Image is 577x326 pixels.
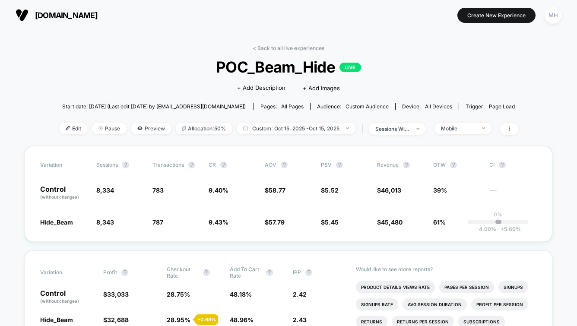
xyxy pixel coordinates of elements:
[40,161,88,168] span: Variation
[489,188,537,200] span: ---
[471,298,528,310] li: Profit Per Session
[265,187,285,194] span: $
[40,298,79,304] span: (without changes)
[167,291,190,298] span: 28.75 %
[545,7,561,24] div: MH
[416,128,419,130] img: end
[433,161,481,168] span: OTW
[40,290,95,304] p: Control
[188,161,195,168] button: ?
[269,187,285,194] span: 58.77
[152,218,163,226] span: 787
[281,161,288,168] button: ?
[336,161,343,168] button: ?
[303,85,340,92] span: + Add Images
[293,269,301,275] span: IPP
[230,316,254,323] span: 48.96 %
[243,126,248,130] img: calendar
[489,161,537,168] span: CI
[476,226,496,232] span: -4.00 %
[103,316,129,323] span: $
[203,269,210,276] button: ?
[346,103,389,110] span: Custom Audience
[107,291,129,298] span: 33,033
[377,187,401,194] span: $
[321,218,339,226] span: $
[253,45,324,51] a: < Back to all live experiences
[356,298,398,310] li: Signups Rate
[82,58,495,76] span: POC_Beam_Hide
[496,226,521,232] span: 5.60 %
[403,161,410,168] button: ?
[96,161,118,168] span: Sessions
[450,161,457,168] button: ?
[13,8,100,22] button: [DOMAIN_NAME]
[269,218,285,226] span: 57.79
[260,103,304,110] div: Pages:
[433,187,447,194] span: 39%
[98,126,103,130] img: end
[266,269,273,276] button: ?
[107,316,129,323] span: 32,688
[122,161,129,168] button: ?
[209,218,228,226] span: 9.43 %
[346,127,349,129] img: end
[152,187,164,194] span: 783
[281,103,304,110] span: all pages
[339,63,361,72] p: LIVE
[40,218,73,226] span: Hide_Beam
[176,123,232,134] span: Allocation: 50%
[40,316,73,323] span: Hide_Beam
[317,103,389,110] div: Audience:
[494,211,502,218] p: 0%
[230,291,252,298] span: 48.18 %
[237,123,355,134] span: Custom: Oct 15, 2025 - Oct 15, 2025
[321,161,332,168] span: PSV
[40,266,88,279] span: Variation
[195,314,218,325] div: + 0.68 %
[103,291,129,298] span: $
[131,123,171,134] span: Preview
[293,291,307,298] span: 2.42
[489,103,515,110] span: Page Load
[265,218,285,226] span: $
[182,126,186,131] img: rebalance
[16,9,29,22] img: Visually logo
[439,281,494,293] li: Pages Per Session
[501,226,504,232] span: +
[35,11,98,20] span: [DOMAIN_NAME]
[325,218,339,226] span: 5.45
[321,187,339,194] span: $
[457,8,536,23] button: Create New Experience
[40,194,79,199] span: (without changes)
[103,269,117,275] span: Profit
[293,316,307,323] span: 2.43
[167,316,190,323] span: 28.95 %
[96,218,114,226] span: 8,343
[209,161,216,168] span: CR
[356,281,435,293] li: Product Details Views Rate
[403,298,467,310] li: Avg Session Duration
[66,126,70,130] img: edit
[377,218,403,226] span: $
[230,266,262,279] span: Add To Cart Rate
[433,218,446,226] span: 61%
[542,6,564,24] button: MH
[395,103,459,110] span: Device:
[305,269,312,276] button: ?
[152,161,184,168] span: Transactions
[325,187,339,194] span: 5.52
[377,161,399,168] span: Revenue
[220,161,227,168] button: ?
[62,103,246,110] span: Start date: [DATE] (Last edit [DATE] by [EMAIL_ADDRESS][DOMAIN_NAME])
[425,103,452,110] span: all devices
[356,266,537,272] p: Would like to see more reports?
[499,161,506,168] button: ?
[381,187,401,194] span: 46,013
[381,218,403,226] span: 45,480
[209,187,228,194] span: 9.40 %
[40,186,88,200] p: Control
[265,161,276,168] span: AOV
[121,269,128,276] button: ?
[482,127,485,129] img: end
